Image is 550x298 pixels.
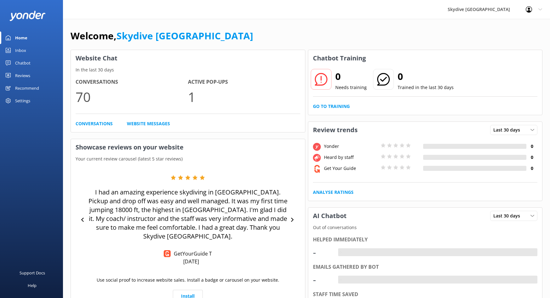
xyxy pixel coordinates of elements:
a: Go to Training [313,103,350,110]
h3: Showcase reviews on your website [71,139,305,155]
h3: Chatbot Training [308,50,371,66]
h4: Conversations [76,78,188,86]
p: 70 [76,86,188,107]
p: 1 [188,86,300,107]
div: Settings [15,94,30,107]
p: Use social proof to increase website sales. Install a badge or carousel on your website. [97,277,279,284]
p: Trained in the last 30 days [398,84,454,91]
a: Website Messages [127,120,170,127]
div: Recommend [15,82,39,94]
h3: Review trends [308,122,362,138]
div: Reviews [15,69,30,82]
h2: 0 [335,69,367,84]
p: Needs training [335,84,367,91]
div: Support Docs [20,267,45,279]
span: Last 30 days [493,212,524,219]
h4: 0 [526,165,537,172]
p: In the last 30 days [71,66,305,73]
img: Get Your Guide Reviews [164,250,171,257]
div: Get Your Guide [322,165,379,172]
div: Emails gathered by bot [313,263,538,271]
div: Yonder [322,143,379,150]
a: Analyse Ratings [313,189,354,196]
a: Skydive [GEOGRAPHIC_DATA] [116,29,253,42]
h1: Welcome, [71,28,253,43]
div: Home [15,31,27,44]
div: - [338,248,343,256]
h2: 0 [398,69,454,84]
p: GetYourGuide T [171,250,212,257]
div: Inbox [15,44,26,57]
span: Last 30 days [493,127,524,133]
p: I had an amazing experience skydiving in [GEOGRAPHIC_DATA]. Pickup and drop off was easy and well... [88,188,288,241]
h3: AI Chatbot [308,208,351,224]
p: [DATE] [183,258,199,265]
div: Help [28,279,37,292]
div: Helped immediately [313,236,538,244]
h4: 0 [526,154,537,161]
div: Heard by staff [322,154,379,161]
div: - [338,276,343,284]
a: Conversations [76,120,113,127]
img: yonder-white-logo.png [9,11,46,21]
h3: Website Chat [71,50,305,66]
p: Your current review carousel (latest 5 star reviews) [71,155,305,162]
p: Out of conversations [308,224,542,231]
div: Chatbot [15,57,31,69]
h4: Active Pop-ups [188,78,300,86]
div: - [313,245,332,260]
h4: 0 [526,143,537,150]
div: - [313,272,332,287]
